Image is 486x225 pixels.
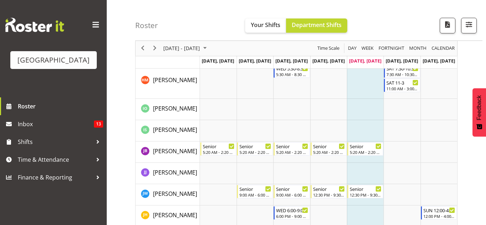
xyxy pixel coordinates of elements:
[286,18,347,33] button: Department Shifts
[153,168,197,177] a: [PERSON_NAME]
[136,99,200,120] td: Ignacia Ortiz resource
[347,185,383,198] div: Jason Wong"s event - Senior Begin From Friday, August 22, 2025 at 12:30:00 PM GMT+12:00 Ends At F...
[476,95,482,120] span: Feedback
[276,192,308,198] div: 9:00 AM - 6:00 PM
[203,149,234,155] div: 5:20 AM - 2:20 PM
[312,58,345,64] span: [DATE], [DATE]
[18,119,94,129] span: Inbox
[276,213,308,219] div: 6:00 PM - 9:00 PM
[153,76,197,84] a: [PERSON_NAME]
[161,41,211,56] div: August 18 - 24, 2025
[423,58,455,64] span: [DATE], [DATE]
[386,79,418,86] div: SAT 11-3
[350,192,381,198] div: 12:30 PM - 9:30 PM
[237,185,273,198] div: Jason Wong"s event - Senior Begin From Tuesday, August 19, 2025 at 9:00:00 AM GMT+12:00 Ends At T...
[472,88,486,136] button: Feedback - Show survey
[150,44,160,53] button: Next
[163,44,201,53] span: [DATE] - [DATE]
[384,79,420,92] div: Hamish McKenzie"s event - SAT 11-3 Begin From Saturday, August 23, 2025 at 11:00:00 AM GMT+12:00 ...
[423,207,455,214] div: SUN 12:00-4:00
[18,136,93,147] span: Shifts
[153,125,197,134] a: [PERSON_NAME]
[408,44,428,53] button: Timeline Month
[276,207,308,214] div: WED 6:00-9:00
[361,44,374,53] span: Week
[313,143,345,150] div: Senior
[431,44,455,53] span: calendar
[245,18,286,33] button: Your Shifts
[149,41,161,56] div: next period
[430,44,456,53] button: Month
[153,211,197,219] a: [PERSON_NAME]
[386,71,418,77] div: 7:30 AM - 10:30 AM
[136,163,200,184] td: Jade Johnson resource
[136,184,200,205] td: Jason Wong resource
[251,21,280,29] span: Your Shifts
[94,120,103,128] span: 13
[408,44,427,53] span: Month
[18,172,93,183] span: Finance & Reporting
[440,18,455,33] button: Download a PDF of the roster according to the set date range.
[275,58,308,64] span: [DATE], [DATE]
[311,142,347,156] div: Jack Bailey"s event - Senior Begin From Thursday, August 21, 2025 at 5:20:00 AM GMT+12:00 Ends At...
[138,44,148,53] button: Previous
[162,44,210,53] button: August 2025
[386,58,418,64] span: [DATE], [DATE]
[239,58,271,64] span: [DATE], [DATE]
[350,185,381,192] div: Senior
[274,185,310,198] div: Jason Wong"s event - Senior Begin From Wednesday, August 20, 2025 at 9:00:00 AM GMT+12:00 Ends At...
[360,44,375,53] button: Timeline Week
[423,213,455,219] div: 12:00 PM - 4:00 PM
[153,147,197,155] a: [PERSON_NAME]
[350,149,381,155] div: 5:20 AM - 2:20 PM
[153,168,197,176] span: [PERSON_NAME]
[313,149,345,155] div: 5:20 AM - 2:20 PM
[461,18,477,33] button: Filter Shifts
[237,142,273,156] div: Jack Bailey"s event - Senior Begin From Tuesday, August 19, 2025 at 5:20:00 AM GMT+12:00 Ends At ...
[317,44,340,53] span: Time Scale
[153,189,197,198] a: [PERSON_NAME]
[384,64,420,78] div: Hamish McKenzie"s event - SAT 7:30-10:30 Begin From Saturday, August 23, 2025 at 7:30:00 AM GMT+1...
[377,44,406,53] button: Fortnight
[276,71,308,77] div: 5:30 AM - 8:30 AM
[239,149,271,155] div: 5:20 AM - 2:20 PM
[347,44,357,53] span: Day
[349,58,381,64] span: [DATE], [DATE]
[378,44,405,53] span: Fortnight
[292,21,342,29] span: Department Shifts
[153,104,197,113] a: [PERSON_NAME]
[136,64,200,99] td: Hamish McKenzie resource
[386,86,418,91] div: 11:00 AM - 3:00 PM
[239,192,271,198] div: 9:00 AM - 6:00 PM
[421,206,457,220] div: Jayden Horsley"s event - SUN 12:00-4:00 Begin From Sunday, August 24, 2025 at 12:00:00 PM GMT+12:...
[18,154,93,165] span: Time & Attendance
[136,141,200,163] td: Jack Bailey resource
[347,142,383,156] div: Jack Bailey"s event - Senior Begin From Friday, August 22, 2025 at 5:20:00 AM GMT+12:00 Ends At F...
[274,64,310,78] div: Hamish McKenzie"s event - WED 5:30-8:30 Begin From Wednesday, August 20, 2025 at 5:30:00 AM GMT+1...
[316,44,341,53] button: Time Scale
[136,120,200,141] td: Isaac Smith resource
[200,142,236,156] div: Jack Bailey"s event - Senior Begin From Monday, August 18, 2025 at 5:20:00 AM GMT+12:00 Ends At M...
[203,143,234,150] div: Senior
[153,105,197,112] span: [PERSON_NAME]
[311,185,347,198] div: Jason Wong"s event - Senior Begin From Thursday, August 21, 2025 at 12:30:00 PM GMT+12:00 Ends At...
[5,18,64,32] img: Rosterit website logo
[239,143,271,150] div: Senior
[17,55,90,65] div: [GEOGRAPHIC_DATA]
[276,185,308,192] div: Senior
[276,149,308,155] div: 5:20 AM - 2:20 PM
[347,44,358,53] button: Timeline Day
[18,101,103,112] span: Roster
[135,21,158,30] h4: Roster
[313,185,345,192] div: Senior
[239,185,271,192] div: Senior
[137,41,149,56] div: previous period
[274,206,310,220] div: Jayden Horsley"s event - WED 6:00-9:00 Begin From Wednesday, August 20, 2025 at 6:00:00 PM GMT+12...
[202,58,234,64] span: [DATE], [DATE]
[274,142,310,156] div: Jack Bailey"s event - Senior Begin From Wednesday, August 20, 2025 at 5:20:00 AM GMT+12:00 Ends A...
